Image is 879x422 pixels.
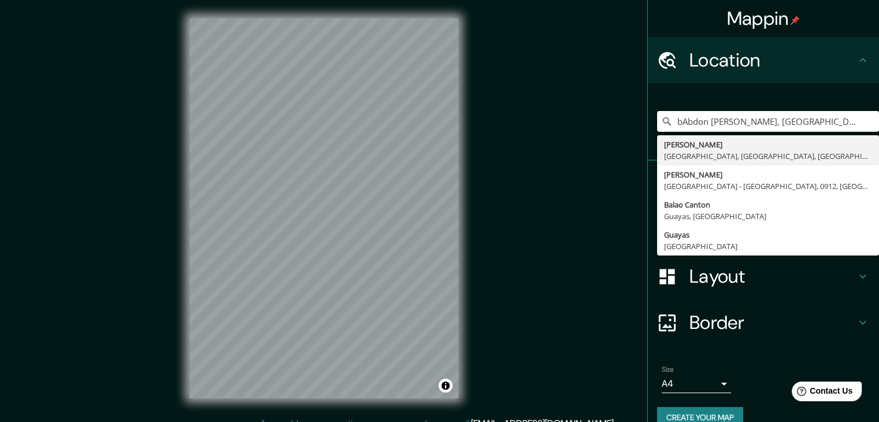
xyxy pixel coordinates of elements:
div: [GEOGRAPHIC_DATA] [664,240,872,252]
h4: Border [689,311,856,334]
div: Location [648,37,879,83]
div: Border [648,299,879,346]
div: A4 [662,375,731,393]
div: Pins [648,161,879,207]
button: Toggle attribution [439,379,453,393]
h4: Layout [689,265,856,288]
h4: Location [689,49,856,72]
input: Pick your city or area [657,111,879,132]
div: Layout [648,253,879,299]
label: Size [662,365,674,375]
h4: Mappin [727,7,800,30]
div: Guayas [664,229,872,240]
div: [GEOGRAPHIC_DATA] - [GEOGRAPHIC_DATA], 0912, [GEOGRAPHIC_DATA] [664,180,872,192]
div: [PERSON_NAME] [664,139,872,150]
div: [GEOGRAPHIC_DATA], [GEOGRAPHIC_DATA], [GEOGRAPHIC_DATA] [664,150,872,162]
iframe: Help widget launcher [776,377,866,409]
div: [PERSON_NAME] [664,169,872,180]
canvas: Map [190,18,458,398]
div: Style [648,207,879,253]
div: Guayas, [GEOGRAPHIC_DATA] [664,210,872,222]
div: Balao Canton [664,199,872,210]
img: pin-icon.png [791,16,800,25]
